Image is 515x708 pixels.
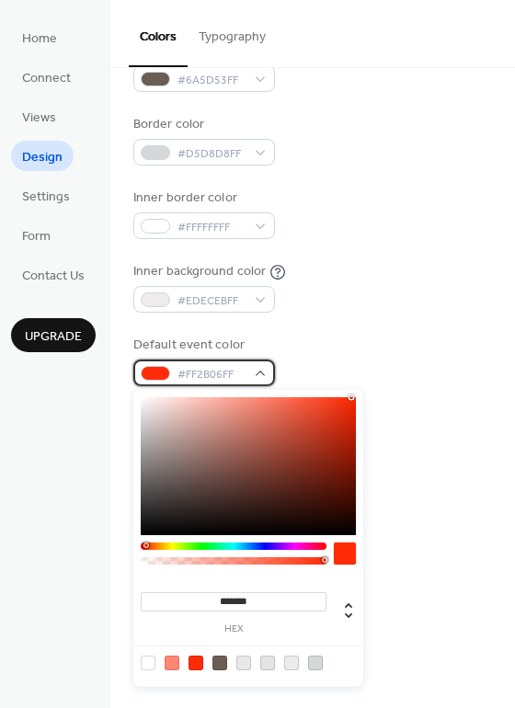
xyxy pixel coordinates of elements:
div: rgb(255, 43, 6) [189,656,203,670]
span: Views [22,108,56,128]
a: Home [11,22,68,52]
div: Default event color [133,336,271,355]
span: Settings [22,188,70,207]
span: #FFFFFFFF [177,218,246,237]
a: Views [11,101,67,131]
span: #D5D8D8FF [177,144,246,164]
span: Upgrade [25,327,82,347]
a: Form [11,220,62,250]
span: #EDECEBFF [177,291,246,311]
a: Settings [11,180,81,211]
label: hex [141,624,326,634]
div: Inner background color [133,262,266,281]
div: Border color [133,115,271,134]
div: rgb(255, 135, 115) [165,656,179,670]
div: rgb(234, 232, 230) [236,656,251,670]
span: Contact Us [22,267,85,286]
div: rgb(106, 93, 83) [212,656,227,670]
div: rgb(237, 236, 235) [284,656,299,670]
div: rgb(255, 255, 255) [141,656,155,670]
div: rgb(230, 228, 226) [260,656,275,670]
span: Design [22,148,63,167]
div: Inner border color [133,188,271,208]
span: #FF2B06FF [177,365,246,384]
span: Connect [22,69,71,88]
a: Connect [11,62,82,92]
div: rgb(213, 216, 216) [308,656,323,670]
span: Form [22,227,51,246]
a: Contact Us [11,259,96,290]
button: Upgrade [11,318,96,352]
a: Design [11,141,74,171]
span: #6A5D53FF [177,71,246,90]
span: Home [22,29,57,49]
